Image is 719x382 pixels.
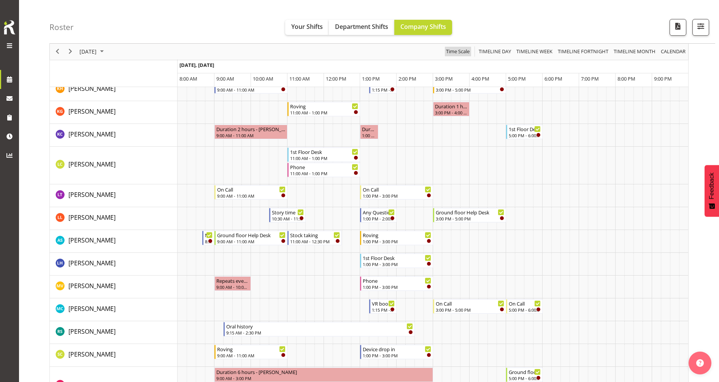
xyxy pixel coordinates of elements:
[363,345,431,353] div: Device drop in
[68,327,116,336] a: [PERSON_NAME]
[705,165,719,217] button: Feedback - Show survey
[50,78,178,101] td: Kaela Harley resource
[2,19,17,36] img: Rosterit icon logo
[214,345,287,359] div: Samuel Carter"s event - Roving Begin From Wednesday, September 17, 2025 at 9:00:00 AM GMT+12:00 E...
[291,22,323,31] span: Your Shifts
[68,160,116,168] span: [PERSON_NAME]
[360,125,378,139] div: Keyu Chen"s event - Duration 0 hours - Keyu Chen Begin From Wednesday, September 17, 2025 at 1:00...
[216,125,286,133] div: Duration 2 hours - [PERSON_NAME]
[68,281,116,290] a: [PERSON_NAME]
[214,231,287,245] div: Mandy Stenton"s event - Ground floor Help Desk Begin From Wednesday, September 17, 2025 at 9:00:0...
[217,345,286,353] div: Roving
[436,87,504,93] div: 3:00 PM - 5:00 PM
[216,368,432,376] div: Duration 6 hours - [PERSON_NAME]
[50,147,178,184] td: Linda Cooper resource
[435,109,468,116] div: 3:00 PM - 4:00 PM
[49,23,74,32] h4: Roster
[613,47,657,57] button: Timeline Month
[68,350,116,359] a: [PERSON_NAME]
[50,207,178,230] td: Lynette Lockett resource
[363,277,431,284] div: Phone
[478,47,513,57] button: Timeline Day
[68,107,116,116] a: [PERSON_NAME]
[68,160,116,169] a: [PERSON_NAME]
[509,125,541,133] div: 1st Floor Desk
[216,375,432,381] div: 9:00 AM - 3:00 PM
[65,47,76,57] button: Next
[363,238,431,244] div: 1:00 PM - 3:00 PM
[445,47,470,57] span: Time Scale
[360,276,433,291] div: Marion van Voornveld"s event - Phone Begin From Wednesday, September 17, 2025 at 1:00:00 PM GMT+1...
[617,75,635,82] span: 8:00 PM
[290,109,359,116] div: 11:00 AM - 1:00 PM
[205,238,213,244] div: 8:40 AM - 9:00 AM
[216,277,249,284] div: Repeats every [DATE] - [PERSON_NAME]
[290,238,340,244] div: 11:00 AM - 12:30 PM
[68,190,116,199] a: [PERSON_NAME]
[68,130,116,138] span: [PERSON_NAME]
[269,208,306,222] div: Lynette Lockett"s event - Story time Begin From Wednesday, September 17, 2025 at 10:30:00 AM GMT+...
[68,282,116,290] span: [PERSON_NAME]
[360,254,433,268] div: Marion Hawkes"s event - 1st Floor Desk Begin From Wednesday, September 17, 2025 at 1:00:00 PM GMT...
[708,173,715,199] span: Feedback
[272,208,304,216] div: Story time
[692,19,709,36] button: Filter Shifts
[214,125,287,139] div: Keyu Chen"s event - Duration 2 hours - Keyu Chen Begin From Wednesday, September 17, 2025 at 9:00...
[506,299,543,314] div: Michelle Cunningham"s event - On Call Begin From Wednesday, September 17, 2025 at 5:00:00 PM GMT+...
[226,322,413,330] div: Oral history
[224,322,415,336] div: Rosie Stather"s event - Oral history Begin From Wednesday, September 17, 2025 at 9:15:00 AM GMT+1...
[287,147,360,162] div: Linda Cooper"s event - 1st Floor Desk Begin From Wednesday, September 17, 2025 at 11:00:00 AM GMT...
[290,163,359,171] div: Phone
[557,47,609,57] span: Timeline Fortnight
[287,231,342,245] div: Mandy Stenton"s event - Stock taking Begin From Wednesday, September 17, 2025 at 11:00:00 AM GMT+...
[363,261,431,267] div: 1:00 PM - 3:00 PM
[202,231,214,245] div: Mandy Stenton"s event - Newspapers Begin From Wednesday, September 17, 2025 at 8:40:00 AM GMT+12:...
[369,299,397,314] div: Michelle Cunningham"s event - VR booking Begin From Wednesday, September 17, 2025 at 1:15:00 PM G...
[363,193,431,199] div: 1:00 PM - 3:00 PM
[436,208,504,216] div: Ground floor Help Desk
[515,47,554,57] button: Timeline Week
[50,124,178,147] td: Keyu Chen resource
[372,87,395,93] div: 1:15 PM - 2:00 PM
[51,44,64,60] div: previous period
[217,185,286,193] div: On Call
[290,102,359,110] div: Roving
[68,304,116,313] span: [PERSON_NAME]
[435,75,453,82] span: 3:00 PM
[363,185,431,193] div: On Call
[50,276,178,298] td: Marion van Voornveld resource
[433,299,506,314] div: Michelle Cunningham"s event - On Call Begin From Wednesday, September 17, 2025 at 3:00:00 PM GMT+...
[50,298,178,321] td: Michelle Cunningham resource
[363,231,431,239] div: Roving
[179,62,214,68] span: [DATE], [DATE]
[68,304,116,313] a: [PERSON_NAME]
[68,236,116,245] a: [PERSON_NAME]
[64,44,77,60] div: next period
[433,208,506,222] div: Lynette Lockett"s event - Ground floor Help Desk Begin From Wednesday, September 17, 2025 at 3:00...
[253,75,273,82] span: 10:00 AM
[433,102,470,116] div: Katie Greene"s event - Duration 1 hours - Katie Greene Begin From Wednesday, September 17, 2025 a...
[50,253,178,276] td: Marion Hawkes resource
[436,300,504,307] div: On Call
[613,47,656,57] span: Timeline Month
[50,321,178,344] td: Rosie Stather resource
[363,352,431,358] div: 1:00 PM - 3:00 PM
[696,359,704,367] img: help-xxl-2.png
[290,170,359,176] div: 11:00 AM - 1:00 PM
[509,375,541,381] div: 5:00 PM - 6:00 PM
[362,132,376,138] div: 1:00 PM - 1:30 PM
[372,300,395,307] div: VR booking
[214,185,287,200] div: Lyndsay Tautari"s event - On Call Begin From Wednesday, September 17, 2025 at 9:00:00 AM GMT+12:0...
[509,307,541,313] div: 5:00 PM - 6:00 PM
[660,47,687,57] button: Month
[216,75,234,82] span: 9:00 AM
[471,75,489,82] span: 4:00 PM
[79,47,97,57] span: [DATE]
[363,284,431,290] div: 1:00 PM - 3:00 PM
[478,47,512,57] span: Timeline Day
[394,20,452,35] button: Company Shifts
[216,284,249,290] div: 9:00 AM - 10:00 AM
[516,47,553,57] span: Timeline Week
